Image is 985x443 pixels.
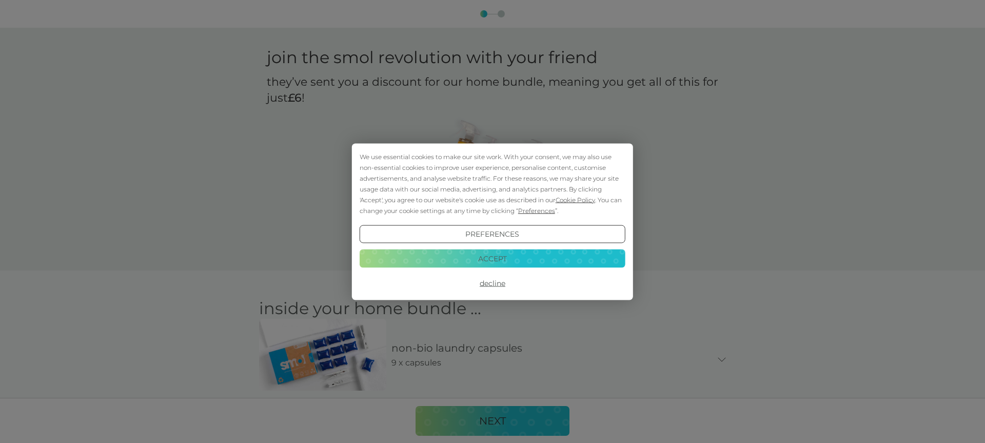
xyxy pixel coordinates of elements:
[352,143,633,300] div: Cookie Consent Prompt
[360,249,625,268] button: Accept
[360,151,625,216] div: We use essential cookies to make our site work. With your consent, we may also use non-essential ...
[360,225,625,243] button: Preferences
[556,196,595,203] span: Cookie Policy
[518,206,555,214] span: Preferences
[360,274,625,293] button: Decline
